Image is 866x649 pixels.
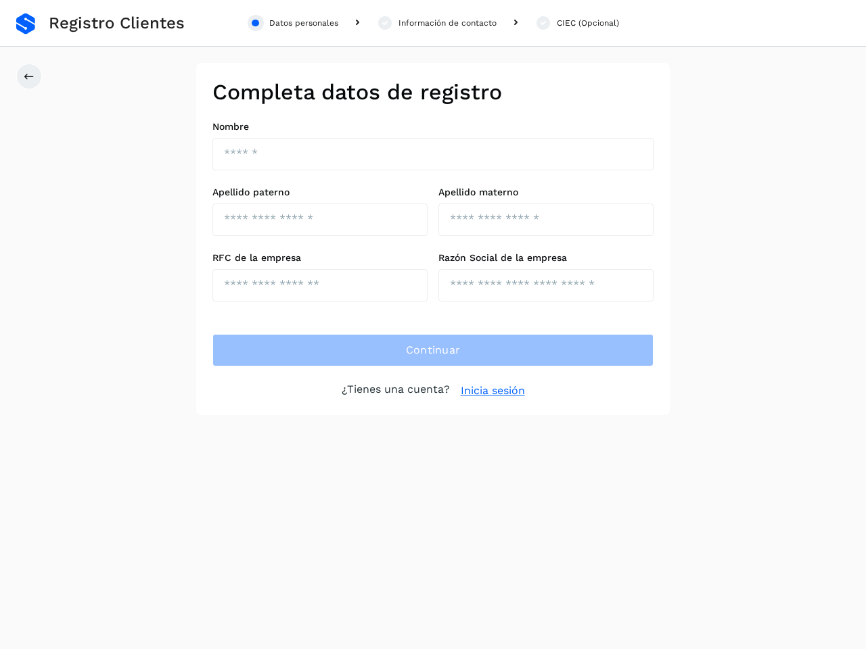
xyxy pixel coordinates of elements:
[212,334,654,366] button: Continuar
[398,17,497,29] div: Información de contacto
[49,14,185,33] span: Registro Clientes
[212,187,428,198] label: Apellido paterno
[557,17,619,29] div: CIEC (Opcional)
[438,252,654,264] label: Razón Social de la empresa
[269,17,338,29] div: Datos personales
[406,343,461,358] span: Continuar
[212,252,428,264] label: RFC de la empresa
[342,383,450,399] p: ¿Tienes una cuenta?
[212,79,654,105] h2: Completa datos de registro
[461,383,525,399] a: Inicia sesión
[438,187,654,198] label: Apellido materno
[212,121,654,133] label: Nombre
